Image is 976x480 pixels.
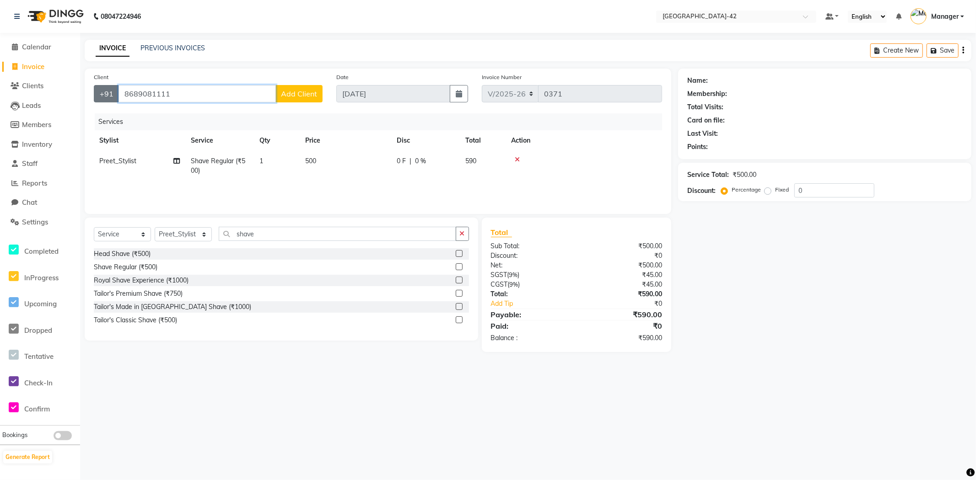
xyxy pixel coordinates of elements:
div: Total Visits: [687,102,723,112]
div: Net: [484,261,577,270]
span: 9% [509,271,518,278]
div: Royal Shave Experience (₹1000) [94,276,189,285]
span: 0 % [415,156,426,166]
img: logo [23,4,86,29]
span: 0 F [397,156,406,166]
label: Date [336,73,349,81]
th: Qty [254,130,300,151]
span: Settings [22,218,48,226]
div: Head Shave (₹500) [94,249,151,259]
a: Inventory [2,139,78,150]
span: Reports [22,179,47,187]
span: Total [491,228,512,237]
span: CGST [491,280,508,288]
img: Manager [911,8,927,24]
div: Total: [484,289,577,299]
div: Shave Regular (₹500) [94,262,157,272]
button: +91 [94,85,119,102]
span: Confirm [24,405,50,413]
a: Calendar [2,42,78,53]
div: Service Total: [687,170,729,180]
div: ₹500.00 [577,241,669,251]
div: ( ) [484,270,577,280]
span: 1 [259,157,263,165]
span: Manager [931,12,959,21]
button: Generate Report [3,451,52,464]
span: Bookings [2,431,27,438]
a: Clients [2,81,78,91]
a: Settings [2,217,78,228]
span: Chat [22,198,37,207]
a: INVOICE [96,40,129,57]
a: Invoice [2,62,78,72]
div: Payable: [484,309,577,320]
span: Tentative [24,352,54,361]
input: Search by Name/Mobile/Email/Code [119,85,276,102]
div: ₹45.00 [577,280,669,289]
span: Check-In [24,379,53,387]
div: Points: [687,142,708,152]
div: Tailor's Made in [GEOGRAPHIC_DATA] Shave (₹1000) [94,302,251,312]
div: Name: [687,76,708,85]
span: Inventory [22,140,52,149]
div: ₹590.00 [577,289,669,299]
th: Total [460,130,506,151]
a: Members [2,120,78,130]
a: PREVIOUS INVOICES [140,44,205,52]
span: Upcoming [24,299,57,308]
div: Services [95,113,669,130]
a: Add Tip [484,299,592,309]
th: Stylist [94,130,185,151]
div: Last Visit: [687,129,718,139]
label: Percentage [732,186,761,194]
th: Action [506,130,662,151]
span: 590 [465,157,476,165]
th: Service [185,130,254,151]
a: Staff [2,159,78,169]
th: Price [300,130,391,151]
span: Completed [24,247,59,256]
span: Clients [22,81,43,90]
a: Chat [2,197,78,208]
button: Create New [870,43,923,58]
span: Add Client [281,89,317,98]
div: ₹500.00 [577,261,669,270]
div: Card on file: [687,116,725,125]
th: Disc [391,130,460,151]
span: Preet_Stylist [99,157,136,165]
div: ₹590.00 [577,333,669,343]
div: Tailor's Classic Shave (₹500) [94,315,177,325]
a: Reports [2,178,78,189]
div: Balance : [484,333,577,343]
b: 08047224946 [101,4,141,29]
div: Discount: [484,251,577,261]
button: Save [927,43,959,58]
span: | [410,156,411,166]
div: ₹590.00 [577,309,669,320]
div: Paid: [484,320,577,331]
div: Membership: [687,89,727,99]
a: Leads [2,101,78,111]
span: SGST [491,271,507,279]
label: Fixed [775,186,789,194]
label: Invoice Number [482,73,522,81]
span: Staff [22,159,38,168]
div: ₹0 [592,299,669,309]
div: ₹45.00 [577,270,669,280]
span: Shave Regular (₹500) [191,157,245,175]
div: Discount: [687,186,716,196]
span: Leads [22,101,41,110]
span: Invoice [22,62,44,71]
span: 500 [305,157,316,165]
span: 9% [510,281,518,288]
span: Dropped [24,326,52,335]
span: InProgress [24,273,59,282]
div: ( ) [484,280,577,289]
span: Members [22,120,51,129]
div: ₹0 [577,251,669,261]
div: Sub Total: [484,241,577,251]
div: ₹0 [577,320,669,331]
input: Search or Scan [219,227,456,241]
label: Client [94,73,108,81]
button: Add Client [275,85,323,102]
